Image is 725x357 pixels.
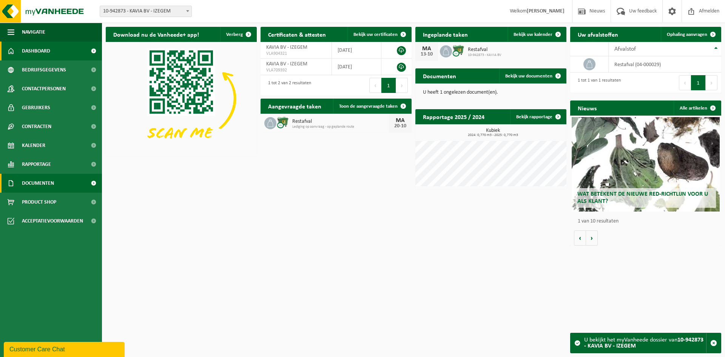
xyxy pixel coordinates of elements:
[22,42,50,60] span: Dashboard
[106,42,257,155] img: Download de VHEPlus App
[4,340,126,357] iframe: chat widget
[332,42,381,59] td: [DATE]
[332,59,381,75] td: [DATE]
[266,67,326,73] span: VLA709392
[419,128,566,137] h3: Kubiek
[100,6,191,17] span: 10-942873 - KAVIA BV - IZEGEM
[353,32,398,37] span: Bekijk uw certificaten
[261,99,329,113] h2: Aangevraagde taken
[393,124,408,129] div: 20-10
[514,32,552,37] span: Bekijk uw kalender
[22,117,51,136] span: Contracten
[106,27,207,42] h2: Download nu de Vanheede+ app!
[614,46,636,52] span: Afvalstof
[609,56,721,73] td: restafval (04-000029)
[266,45,307,50] span: KAVIA BV - IZEGEM
[22,174,54,193] span: Documenten
[674,100,720,116] a: Alle artikelen
[226,32,243,37] span: Verberg
[419,133,566,137] span: 2024: 0,770 m3 - 2025: 0,770 m3
[586,230,598,246] button: Volgende
[415,27,475,42] h2: Ingeplande taken
[22,136,45,155] span: Kalender
[584,337,703,349] strong: 10-942873 - KAVIA BV - IZEGEM
[570,27,626,42] h2: Uw afvalstoffen
[415,109,492,124] h2: Rapportage 2025 / 2024
[333,99,411,114] a: Toon de aangevraagde taken
[679,75,691,90] button: Previous
[452,44,465,57] img: WB-0770-CU
[507,27,566,42] a: Bekijk uw kalender
[661,27,720,42] a: Ophaling aanvragen
[667,32,707,37] span: Ophaling aanvragen
[574,230,586,246] button: Vorige
[266,51,326,57] span: VLA904321
[419,52,434,57] div: 13-10
[22,98,50,117] span: Gebruikers
[578,219,717,224] p: 1 van 10 resultaten
[691,75,706,90] button: 1
[510,109,566,124] a: Bekijk rapportage
[292,119,389,125] span: Restafval
[261,27,333,42] h2: Certificaten & attesten
[264,77,311,94] div: 1 tot 2 van 2 resultaten
[339,104,398,109] span: Toon de aangevraagde taken
[22,60,66,79] span: Bedrijfsgegevens
[22,79,66,98] span: Contactpersonen
[381,78,396,93] button: 1
[276,116,289,129] img: WB-0770-CU
[572,117,720,212] a: Wat betekent de nieuwe RED-richtlijn voor u als klant?
[415,68,464,83] h2: Documenten
[369,78,381,93] button: Previous
[574,74,621,91] div: 1 tot 1 van 1 resultaten
[584,333,706,353] div: U bekijkt het myVanheede dossier van
[22,212,83,230] span: Acceptatievoorwaarden
[505,74,552,79] span: Bekijk uw documenten
[22,155,51,174] span: Rapportage
[22,193,56,212] span: Product Shop
[468,53,501,57] span: 10-942873 - KAVIA BV
[292,125,389,129] span: Lediging op aanvraag - op geplande route
[423,90,559,95] p: U heeft 1 ongelezen document(en).
[468,47,501,53] span: Restafval
[570,100,604,115] h2: Nieuws
[419,46,434,52] div: MA
[266,61,307,67] span: KAVIA BV - IZEGEM
[347,27,411,42] a: Bekijk uw certificaten
[220,27,256,42] button: Verberg
[706,75,717,90] button: Next
[396,78,408,93] button: Next
[527,8,565,14] strong: [PERSON_NAME]
[393,117,408,124] div: MA
[499,68,566,83] a: Bekijk uw documenten
[577,191,708,204] span: Wat betekent de nieuwe RED-richtlijn voor u als klant?
[22,23,45,42] span: Navigatie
